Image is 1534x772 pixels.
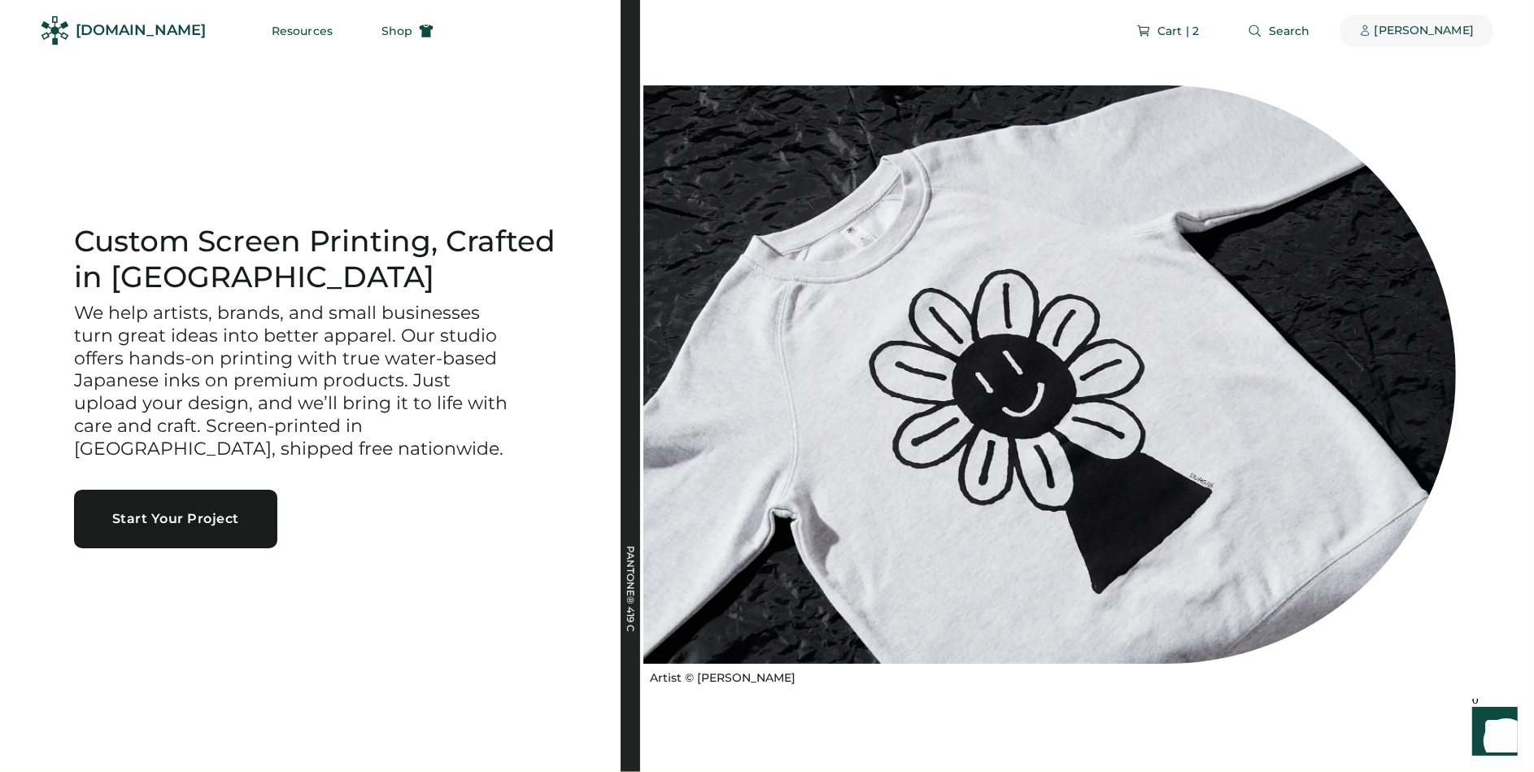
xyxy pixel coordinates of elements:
span: Cart | 2 [1157,25,1199,37]
div: PANTONE® 419 C [625,546,635,709]
button: Shop [362,15,453,47]
button: Start Your Project [74,490,277,548]
button: Cart | 2 [1117,15,1218,47]
h1: Custom Screen Printing, Crafted in [GEOGRAPHIC_DATA] [74,224,582,295]
iframe: Front Chat [1457,699,1527,769]
button: Search [1228,15,1330,47]
img: Rendered Logo - Screens [41,16,69,45]
a: Artist © [PERSON_NAME] [643,664,795,687]
span: Search [1269,25,1310,37]
div: [PERSON_NAME] [1375,23,1474,39]
h3: We help artists, brands, and small businesses turn great ideas into better apparel. Our studio of... [74,302,513,461]
div: [DOMAIN_NAME] [76,20,206,41]
button: Resources [252,15,352,47]
div: Artist © [PERSON_NAME] [650,670,795,687]
span: Shop [381,25,412,37]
